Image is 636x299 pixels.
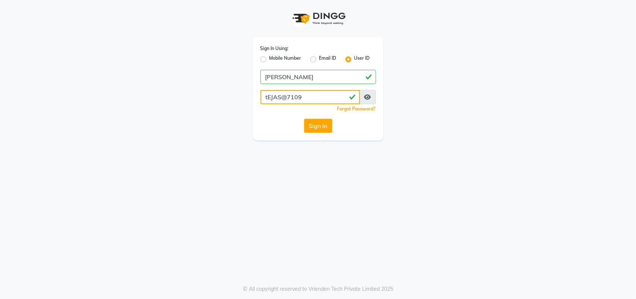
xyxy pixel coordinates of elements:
input: Username [260,90,360,104]
label: Sign In Using: [260,45,289,52]
button: Sign In [304,119,332,133]
img: logo1.svg [288,7,348,29]
a: Forgot Password? [337,106,376,112]
input: Username [260,70,376,84]
label: User ID [354,55,370,64]
label: Mobile Number [269,55,301,64]
label: Email ID [319,55,336,64]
